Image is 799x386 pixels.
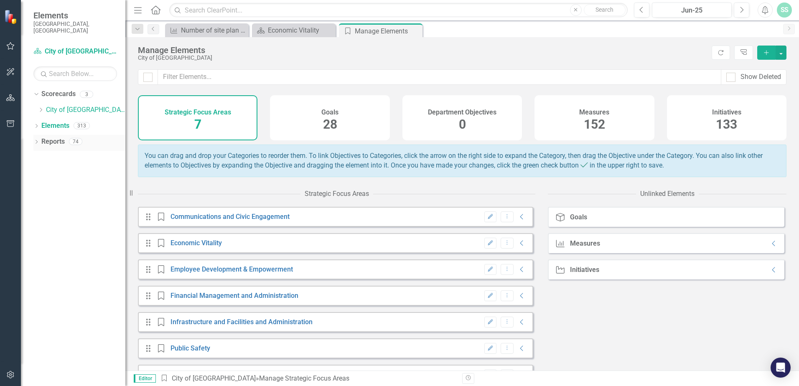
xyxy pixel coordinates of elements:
[167,25,247,36] a: Number of site plan projects presented before the Historic Preservation Board
[777,3,792,18] button: SS
[41,89,76,99] a: Scorecards
[33,47,117,56] a: City of [GEOGRAPHIC_DATA]
[172,374,256,382] a: City of [GEOGRAPHIC_DATA]
[268,25,333,36] div: Economic Vitality
[181,25,247,36] div: Number of site plan projects presented before the Historic Preservation Board
[584,4,626,16] button: Search
[46,105,125,115] a: City of [GEOGRAPHIC_DATA]
[4,9,19,24] img: ClearPoint Strategy
[74,122,90,130] div: 313
[33,10,117,20] span: Elements
[134,374,156,383] span: Editor
[41,137,65,147] a: Reports
[716,117,737,132] span: 133
[323,117,337,132] span: 28
[355,26,420,36] div: Manage Elements
[712,109,741,116] h4: Initiatives
[459,117,466,132] span: 0
[69,138,82,145] div: 74
[570,213,587,221] div: Goals
[579,109,609,116] h4: Measures
[170,318,313,326] a: Infrastructure and Facilities and Administration
[321,109,338,116] h4: Goals
[170,265,293,273] a: Employee Development & Empowerment
[158,69,721,85] input: Filter Elements...
[138,145,786,177] div: You can drag and drop your Categories to reorder them. To link Objectives to Categories, click th...
[595,6,613,13] span: Search
[165,109,231,116] h4: Strategic Focus Areas
[194,117,201,132] span: 7
[33,20,117,34] small: [GEOGRAPHIC_DATA], [GEOGRAPHIC_DATA]
[170,344,210,352] a: Public Safety
[170,292,298,300] a: Financial Management and Administration
[138,46,707,55] div: Manage Elements
[570,240,600,247] div: Measures
[771,358,791,378] div: Open Intercom Messenger
[428,109,496,116] h4: Department Objectives
[652,3,732,18] button: Jun-25
[160,374,456,383] div: » Manage Strategic Focus Areas
[138,55,707,61] div: City of [GEOGRAPHIC_DATA]
[41,121,69,131] a: Elements
[305,189,369,199] div: Strategic Focus Areas
[584,117,605,132] span: 152
[169,3,628,18] input: Search ClearPoint...
[740,72,781,82] div: Show Deleted
[170,239,222,247] a: Economic Vitality
[80,91,93,98] div: 3
[570,266,599,274] div: Initiatives
[254,25,333,36] a: Economic Vitality
[33,66,117,81] input: Search Below...
[655,5,729,15] div: Jun-25
[170,213,290,221] a: Communications and Civic Engagement
[640,189,695,199] div: Unlinked Elements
